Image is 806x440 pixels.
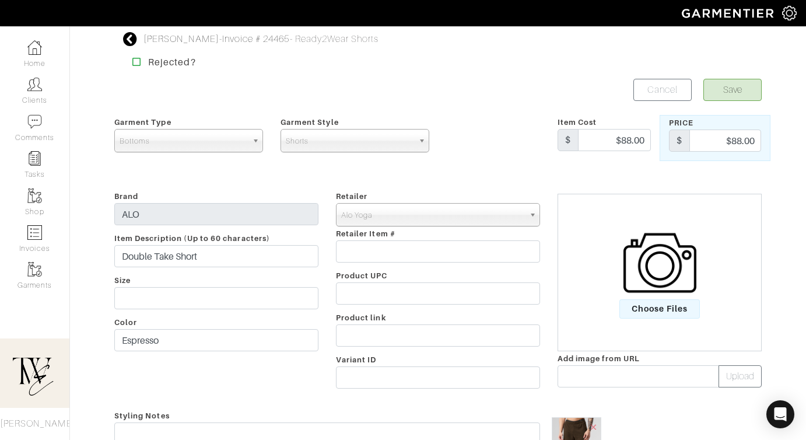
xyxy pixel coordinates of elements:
[27,40,42,55] img: dashboard-icon-dbcd8f5a0b271acd01030246c82b418ddd0df26cd7fceb0bd07c9910d44c42f6.png
[27,114,42,129] img: comment-icon-a0a6a9ef722e966f86d9cbdc48e553b5cf19dbc54f86b18d962a5391bc8f6eb6.png
[336,313,386,322] span: Product link
[619,299,700,319] span: Choose Files
[703,79,762,101] button: Save
[719,365,762,387] button: Upload
[336,355,377,364] span: Variant ID
[286,130,413,153] span: Shorts
[558,118,597,127] span: Item Cost
[148,57,195,68] strong: Rejected?
[782,6,797,20] img: gear-icon-white-bd11855cb880d31180b6d7d6211b90ccbf57a29d726f0c71d8c61bd08dd39cc2.png
[143,34,219,44] a: [PERSON_NAME]
[27,151,42,166] img: reminder-icon-8004d30b9f0a5d33ae49ab947aed9ed385cf756f9e5892f1edd6e32f2345188e.png
[114,276,131,285] span: Size
[114,234,270,243] span: Item Description (Up to 60 characters)
[558,129,579,151] div: $
[633,79,692,101] a: Cancel
[589,419,598,435] span: ×
[143,32,379,46] div: - - Ready2Wear Shorts
[341,204,524,227] span: Alo Yoga
[766,400,794,428] div: Open Intercom Messenger
[676,3,782,23] img: garmentier-logo-header-white-b43fb05a5012e4ada735d5af1a66efaba907eab6374d6393d1fbf88cb4ef424d.png
[114,118,171,127] span: Garment Type
[114,407,170,424] span: Styling Notes
[669,130,690,152] div: $
[281,118,339,127] span: Garment Style
[336,271,388,280] span: Product UPC
[27,188,42,203] img: garments-icon-b7da505a4dc4fd61783c78ac3ca0ef83fa9d6f193b1c9dc38574b1d14d53ca28.png
[27,77,42,92] img: clients-icon-6bae9207a08558b7cb47a8932f037763ab4055f8c8b6bfacd5dc20c3e0201464.png
[558,354,640,363] span: Add image from URL
[623,226,696,299] img: camera-icon-fc4d3dba96d4bd47ec8a31cd2c90eca330c9151d3c012df1ec2579f4b5ff7bac.png
[114,192,138,201] span: Brand
[669,118,693,127] span: Price
[114,318,137,327] span: Color
[27,262,42,277] img: garments-icon-b7da505a4dc4fd61783c78ac3ca0ef83fa9d6f193b1c9dc38574b1d14d53ca28.png
[222,34,290,44] a: Invoice # 24465
[27,225,42,240] img: orders-icon-0abe47150d42831381b5fb84f609e132dff9fe21cb692f30cb5eec754e2cba89.png
[336,192,367,201] span: Retailer
[120,130,247,153] span: Bottoms
[336,229,395,238] span: Retailer Item #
